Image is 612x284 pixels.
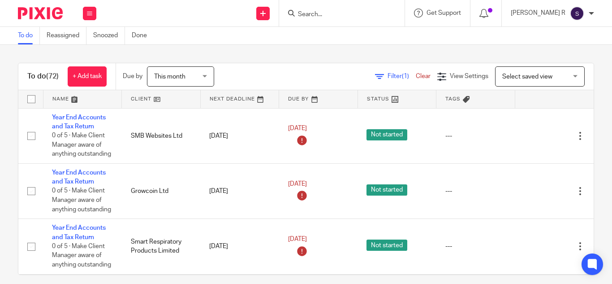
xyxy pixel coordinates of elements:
span: Get Support [427,10,461,16]
span: [DATE] [288,236,307,242]
span: [DATE] [288,126,307,132]
span: Select saved view [502,74,552,80]
span: (1) [402,73,409,79]
a: Snoozed [93,27,125,44]
a: To do [18,27,40,44]
span: 0 of 5 · Make Client Manager aware of anything outstanding [52,188,111,213]
p: [PERSON_NAME] R [511,9,565,17]
input: Search [297,11,378,19]
div: --- [445,242,506,251]
a: Year End Accounts and Tax Return [52,170,106,185]
div: --- [445,187,506,196]
span: Tags [445,96,461,101]
td: Smart Respiratory Products Limited [122,219,201,274]
img: Pixie [18,7,63,19]
span: 0 of 5 · Make Client Manager aware of anything outstanding [52,243,111,268]
span: This month [154,74,185,80]
span: Filter [388,73,416,79]
h1: To do [27,72,59,81]
span: Not started [366,129,407,140]
div: --- [445,131,506,140]
p: Due by [123,72,142,81]
span: View Settings [450,73,488,79]
a: Year End Accounts and Tax Return [52,114,106,130]
span: [DATE] [288,181,307,187]
a: Done [132,27,154,44]
a: Clear [416,73,431,79]
td: [DATE] [200,219,279,274]
td: Growcoin Ltd [122,163,201,218]
span: 0 of 5 · Make Client Manager aware of anything outstanding [52,132,111,157]
span: Not started [366,184,407,196]
td: [DATE] [200,163,279,218]
td: SMB Websites Ltd [122,108,201,163]
a: Reassigned [47,27,86,44]
td: [DATE] [200,108,279,163]
span: Not started [366,240,407,251]
a: + Add task [68,66,107,87]
img: svg%3E [570,6,584,21]
span: (72) [46,73,59,80]
a: Year End Accounts and Tax Return [52,225,106,240]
